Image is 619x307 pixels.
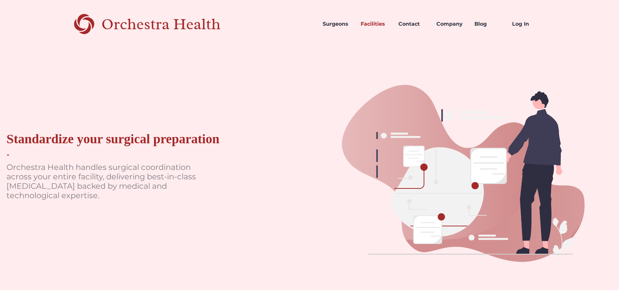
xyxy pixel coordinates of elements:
div: - [6,150,9,160]
a: Company [431,13,469,35]
div: Orchestra Health [101,18,243,31]
a: Log In [507,13,545,35]
a: Facilities [355,13,393,35]
a: Blog [469,13,507,35]
a: home [74,13,243,35]
a: Contact [393,13,431,35]
a: Surgeons [317,13,355,35]
p: Orchestra Health handles surgical coordination across your entire facility, delivering best-in-cl... [6,163,201,200]
div: Standardize your surgical preparation [6,131,219,147]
